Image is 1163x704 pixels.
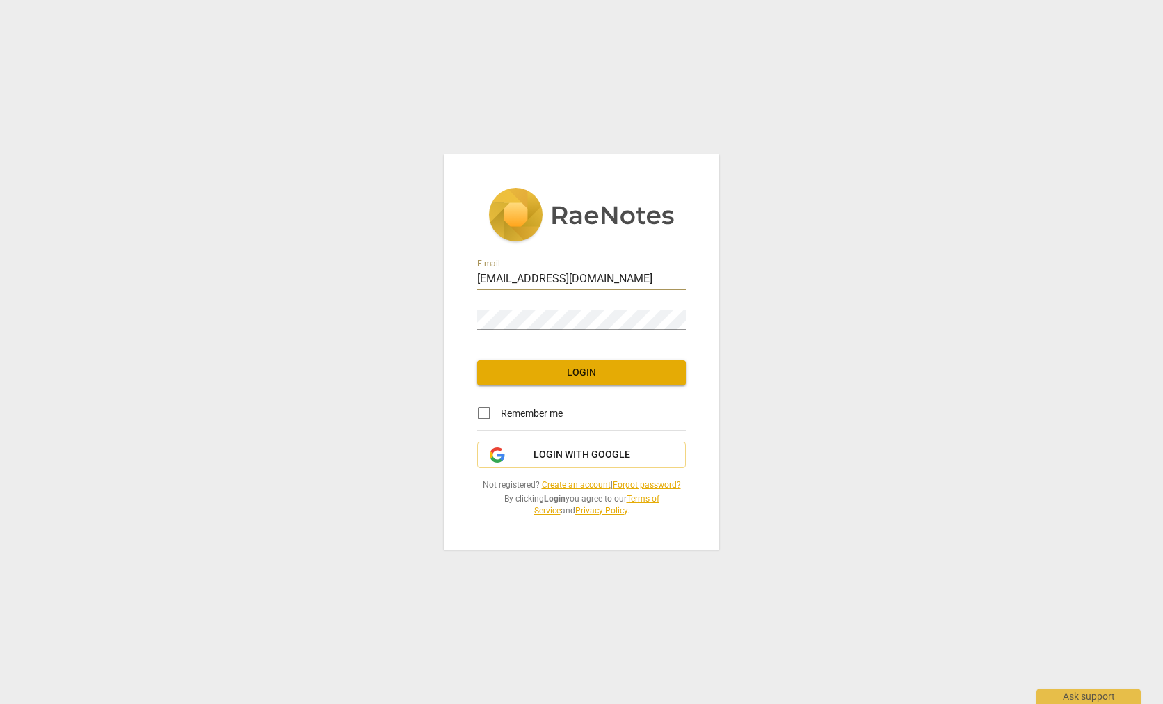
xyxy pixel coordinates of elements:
b: Login [544,494,566,504]
button: Login [477,360,686,385]
span: Not registered? | [477,479,686,491]
label: E-mail [477,260,500,269]
a: Forgot password? [613,480,681,490]
img: 5ac2273c67554f335776073100b6d88f.svg [488,188,675,245]
button: Login with Google [477,442,686,468]
span: Remember me [501,406,563,421]
span: Login with Google [534,448,630,462]
span: By clicking you agree to our and . [477,493,686,516]
a: Create an account [542,480,611,490]
a: Terms of Service [534,494,659,515]
div: Ask support [1036,689,1141,704]
span: Login [488,366,675,380]
a: Privacy Policy [575,506,627,515]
